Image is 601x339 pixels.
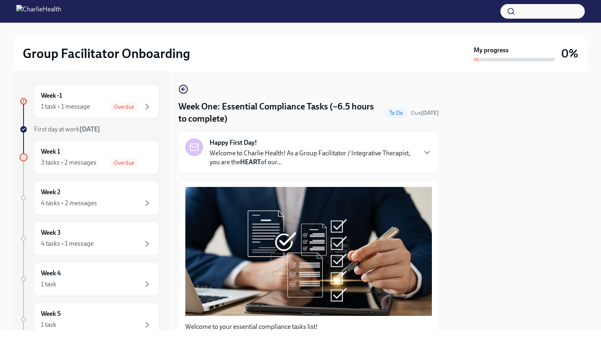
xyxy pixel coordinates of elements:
[19,84,159,118] a: Week -11 task • 1 messageOverdue
[185,187,432,315] button: Zoom image
[210,149,416,167] p: Welcome to Charlie Health! As a Group Facilitator / Integrative Therapist, you are the of our...
[41,199,97,208] div: 4 tasks • 2 messages
[109,104,139,110] span: Overdue
[384,110,408,116] span: To Do
[41,102,90,111] div: 1 task • 1 message
[19,221,159,255] a: Week 34 tasks • 1 message
[19,140,159,174] a: Week 13 tasks • 2 messagesOverdue
[19,303,159,337] a: Week 51 task
[41,280,56,289] div: 1 task
[41,147,60,156] h6: Week 1
[41,188,60,197] h6: Week 2
[19,181,159,215] a: Week 24 tasks • 2 messages
[474,46,509,55] strong: My progress
[41,228,61,237] h6: Week 3
[41,269,61,278] h6: Week 4
[411,109,439,117] span: September 30th, 2025 10:00
[561,46,578,61] h3: 0%
[185,322,432,331] p: Welcome to your essential compliance tasks list!
[411,109,439,116] span: Due
[23,45,190,62] h2: Group Facilitator Onboarding
[41,91,62,100] h6: Week -1
[16,5,61,18] img: CharlieHealth
[19,262,159,296] a: Week 41 task
[240,158,261,166] strong: HEART
[41,320,56,329] div: 1 task
[79,125,100,133] strong: [DATE]
[109,160,139,166] span: Overdue
[41,158,97,167] div: 3 tasks • 2 messages
[19,125,159,134] a: First day at work[DATE]
[34,125,100,133] span: First day at work
[210,138,257,147] strong: Happy First Day!
[178,101,381,125] h4: Week One: Essential Compliance Tasks (~6.5 hours to complete)
[41,239,94,248] div: 4 tasks • 1 message
[41,309,61,318] h6: Week 5
[421,109,439,116] strong: [DATE]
